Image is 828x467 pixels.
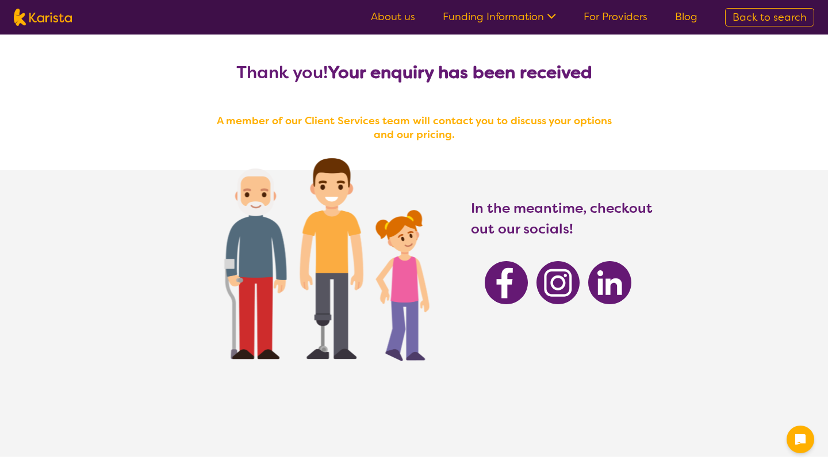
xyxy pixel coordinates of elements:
[588,261,631,304] img: Karista Linkedin
[14,9,72,26] img: Karista logo
[328,61,592,84] b: Your enquiry has been received
[190,129,454,382] img: Karista provider enquiry success
[725,8,814,26] a: Back to search
[675,10,697,24] a: Blog
[443,10,556,24] a: Funding Information
[471,198,654,239] h3: In the meantime, checkout out our socials!
[207,114,621,141] h4: A member of our Client Services team will contact you to discuss your options and our pricing.
[371,10,415,24] a: About us
[584,10,647,24] a: For Providers
[733,10,807,24] span: Back to search
[485,261,528,304] img: Karista Facebook
[536,261,580,304] img: Karista Instagram
[207,62,621,83] h2: Thank you!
